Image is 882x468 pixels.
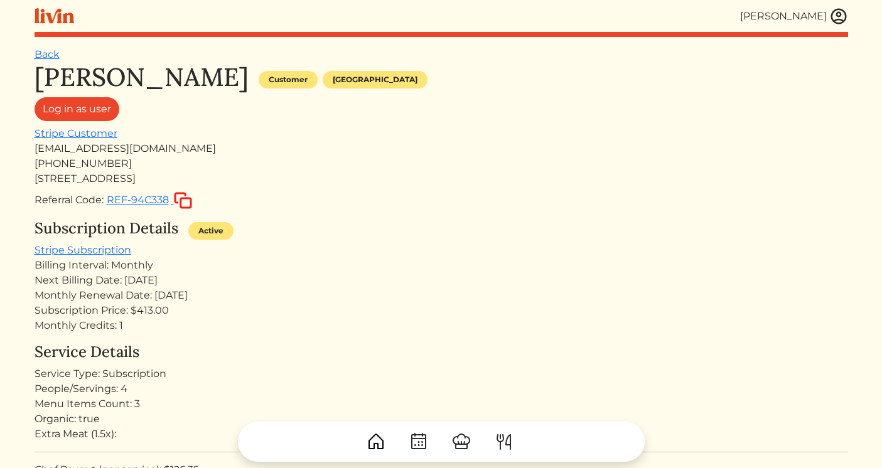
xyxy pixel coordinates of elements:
div: Next Billing Date: [DATE] [35,273,848,288]
div: Customer [259,71,318,88]
button: REF-94C338 [106,191,193,210]
div: [GEOGRAPHIC_DATA] [323,71,428,88]
div: Service Type: Subscription [35,366,848,381]
div: [EMAIL_ADDRESS][DOMAIN_NAME] [35,141,848,156]
img: user_account-e6e16d2ec92f44fc35f99ef0dc9cddf60790bfa021a6ecb1c896eb5d2907b31c.svg [829,7,848,26]
a: Stripe Subscription [35,244,131,256]
div: [PHONE_NUMBER] [35,156,848,171]
span: REF-94C338 [107,194,169,206]
div: Monthly Credits: 1 [35,318,848,333]
div: Subscription Price: $413.00 [35,303,848,318]
a: Log in as user [35,97,119,121]
h1: [PERSON_NAME] [35,62,249,92]
div: People/Servings: 4 [35,381,848,396]
div: [PERSON_NAME] [740,9,827,24]
div: [STREET_ADDRESS] [35,171,848,186]
img: livin-logo-a0d97d1a881af30f6274990eb6222085a2533c92bbd1e4f22c21b4f0d0e3210c.svg [35,8,74,24]
img: ForkKnife-55491504ffdb50bab0c1e09e7649658475375261d09fd45db06cec23bce548bf.svg [494,432,514,452]
img: ChefHat-a374fb509e4f37eb0702ca99f5f64f3b6956810f32a249b33092029f8484b388.svg [451,432,471,452]
img: copy-c88c4d5ff2289bbd861d3078f624592c1430c12286b036973db34a3c10e19d95.svg [174,192,192,209]
div: Active [188,222,234,240]
img: House-9bf13187bcbb5817f509fe5e7408150f90897510c4275e13d0d5fca38e0b5951.svg [366,432,386,452]
div: Monthly Renewal Date: [DATE] [35,288,848,303]
span: Referral Code: [35,194,104,206]
h4: Service Details [35,343,848,361]
a: Stripe Customer [35,127,117,139]
div: Menu Items Count: 3 [35,396,848,412]
img: CalendarDots-5bcf9d9080389f2a281d69619e1c85352834be518fbc73d9501aef674afc0d57.svg [409,432,429,452]
div: Billing Interval: Monthly [35,258,848,273]
a: Back [35,48,60,60]
h4: Subscription Details [35,220,178,238]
